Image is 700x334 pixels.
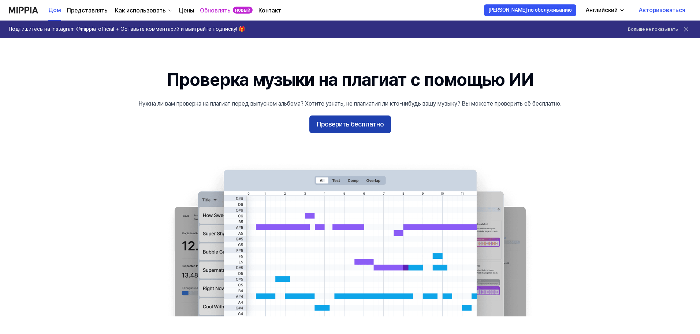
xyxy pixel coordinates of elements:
a: Контакт [258,6,281,15]
font: новый [235,7,250,13]
font: Представлять [67,7,108,14]
font: Цены [179,7,194,14]
button: Больше не показывать [628,26,678,33]
font: Проверить бесплатно [317,120,384,128]
font: [PERSON_NAME] по обслуживанию [488,7,572,13]
font: Обновлять [200,7,231,14]
a: Представлять [67,6,108,15]
font: Больше не показывать [628,27,678,32]
font: Нужна ли вам проверка на плагиат перед выпуском альбома? Хотите узнать, не плагиатил ли кто-нибуд... [138,100,562,107]
font: Дом [48,7,61,14]
font: Подпишитесь на Instagram @mippia_official + Оставьте комментарий и выиграйте подписку! 🎁 [9,26,245,32]
font: Как использовать [115,7,166,14]
button: Проверить бесплатно [309,115,391,133]
a: Обновлять [200,6,231,15]
button: Английский [580,3,629,18]
a: Дом [48,0,61,21]
button: [PERSON_NAME] по обслуживанию [484,4,576,16]
img: основное изображение [160,162,540,316]
button: Как использовать [113,6,173,15]
font: Английский [586,7,618,14]
font: Контакт [258,7,281,14]
a: Цены [179,6,194,15]
font: Проверка музыки на плагиат с помощью ИИ [167,69,534,90]
font: Авторизоваться [639,7,685,14]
